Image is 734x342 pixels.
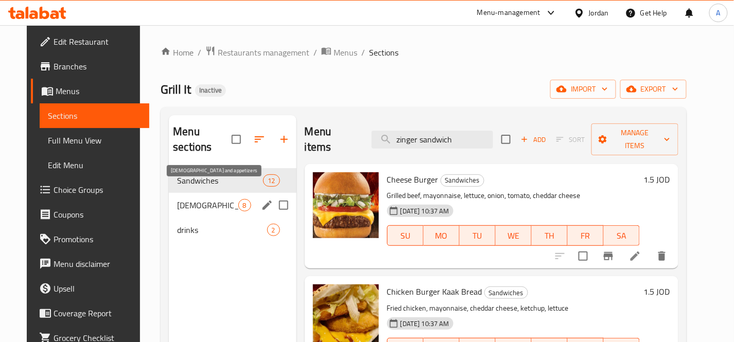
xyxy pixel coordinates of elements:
button: export [620,80,687,99]
span: Sections [369,46,398,59]
span: Coupons [54,208,141,221]
span: MO [428,228,456,243]
span: Cheese Burger [387,172,439,187]
a: Home [161,46,194,59]
button: MO [424,225,460,246]
button: Add [517,132,550,148]
a: Edit Restaurant [31,29,149,54]
span: Sections [48,110,141,122]
span: drinks [177,224,267,236]
button: import [550,80,616,99]
span: Promotions [54,233,141,245]
span: Restaurants management [218,46,309,59]
span: A [716,7,721,19]
a: Coupons [31,202,149,227]
a: Sections [40,103,149,128]
span: Chicken Burger Kaak Bread [387,284,482,299]
div: items [238,199,251,211]
div: items [263,174,279,187]
a: Full Menu View [40,128,149,153]
div: Sandwiches [441,174,484,187]
span: SA [608,228,636,243]
h6: 1.5 JOD [644,172,670,187]
span: Upsell [54,282,141,295]
button: Branch-specific-item [596,244,621,268]
span: 2 [268,225,279,235]
button: TU [460,225,496,246]
p: Fried chicken, mayonnaise, cheddar cheese, ketchup, lettuce [387,302,640,315]
span: Full Menu View [48,134,141,147]
button: Manage items [591,123,678,155]
div: Inactive [195,84,226,97]
span: TU [464,228,492,243]
a: Menus [321,46,357,59]
div: Menu-management [477,7,540,19]
input: search [372,131,493,149]
span: Coverage Report [54,307,141,319]
h6: 1.5 JOD [644,284,670,299]
span: Menu disclaimer [54,258,141,270]
a: Branches [31,54,149,79]
p: Grilled beef, mayonnaise, lettuce, onion, tomato, cheddar cheese [387,189,640,202]
button: FR [568,225,604,246]
button: delete [650,244,674,268]
span: Add [519,134,547,146]
span: export [628,83,678,96]
span: Sandwiches [441,174,484,186]
div: [DEMOGRAPHIC_DATA] and appetizers8edit [169,193,296,218]
li: / [198,46,201,59]
a: Edit menu item [629,250,641,262]
a: Upsell [31,276,149,301]
button: TH [532,225,568,246]
span: Select to update [572,245,594,267]
div: Sandwiches12 [169,168,296,193]
nav: breadcrumb [161,46,687,59]
nav: Menu sections [169,164,296,246]
li: / [361,46,365,59]
span: Edit Menu [48,159,141,171]
button: edit [259,197,275,213]
span: Manage items [600,127,670,152]
span: Branches [54,60,141,73]
span: 8 [239,201,251,210]
span: Menus [334,46,357,59]
a: Coverage Report [31,301,149,326]
span: Inactive [195,86,226,95]
h2: Menu sections [173,124,231,155]
span: WE [500,228,528,243]
span: SU [392,228,420,243]
img: Cheese Burger [313,172,379,238]
div: Jordan [589,7,609,19]
div: drinks2 [169,218,296,242]
span: Grill It [161,78,191,101]
li: / [313,46,317,59]
span: 12 [264,176,279,186]
button: SU [387,225,424,246]
span: FR [572,228,600,243]
a: Menu disclaimer [31,251,149,276]
span: [DATE] 10:37 AM [396,319,453,329]
a: Promotions [31,227,149,251]
span: [DATE] 10:37 AM [396,206,453,216]
button: WE [496,225,532,246]
span: import [558,83,608,96]
a: Menus [31,79,149,103]
span: Choice Groups [54,184,141,196]
span: Edit Restaurant [54,35,141,48]
span: Sandwiches [485,287,528,299]
span: Sandwiches [177,174,263,187]
a: Choice Groups [31,177,149,202]
div: items [267,224,280,236]
h2: Menu items [305,124,360,155]
span: [DEMOGRAPHIC_DATA] and appetizers [177,199,238,211]
button: SA [604,225,640,246]
span: TH [536,228,564,243]
a: Restaurants management [205,46,309,59]
a: Edit Menu [40,153,149,177]
span: Menus [56,85,141,97]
